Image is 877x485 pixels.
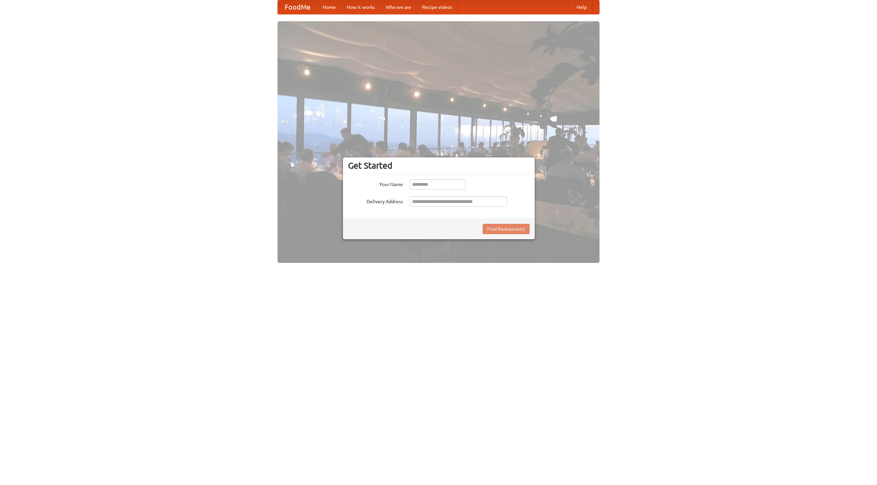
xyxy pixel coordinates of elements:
label: Your Name [348,179,403,188]
a: Home [317,0,341,14]
h3: Get Started [348,160,530,171]
label: Delivery Address [348,196,403,205]
a: How it works [341,0,380,14]
a: Who we are [380,0,417,14]
a: Recipe videos [417,0,458,14]
a: FoodMe [278,0,317,14]
button: Find Restaurants! [483,224,530,234]
a: Help [571,0,592,14]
